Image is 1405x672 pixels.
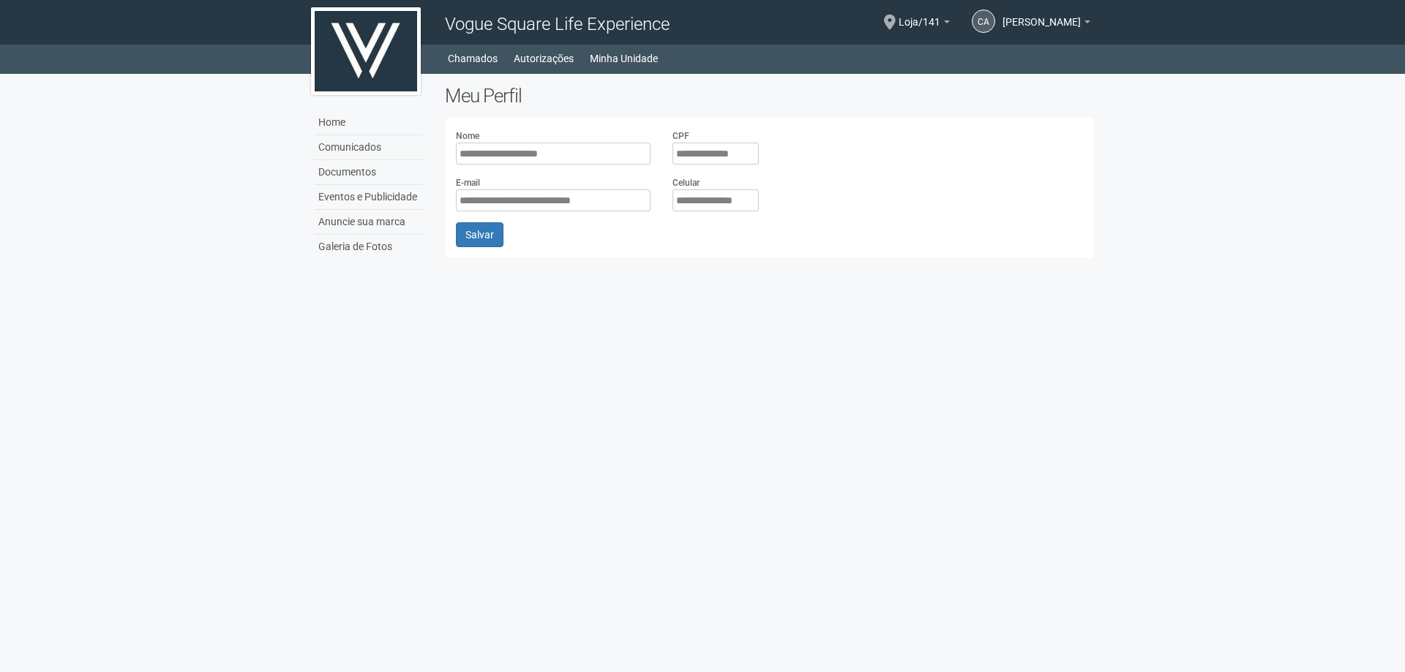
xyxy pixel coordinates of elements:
span: Vogue Square Life Experience [445,14,670,34]
a: Eventos e Publicidade [315,185,423,210]
a: Home [315,110,423,135]
img: logo.jpg [311,7,421,95]
a: Comunicados [315,135,423,160]
label: Nome [456,129,479,143]
a: Anuncie sua marca [315,210,423,235]
h2: Meu Perfil [445,85,1094,107]
span: Carlos Alfredo Lopes [1003,2,1081,28]
a: CA [972,10,995,33]
a: Loja/141 [899,18,950,30]
a: Documentos [315,160,423,185]
a: Chamados [448,48,498,69]
label: CPF [672,129,689,143]
a: Autorizações [514,48,574,69]
button: Salvar [456,222,503,247]
a: Minha Unidade [590,48,658,69]
a: Galeria de Fotos [315,235,423,259]
a: [PERSON_NAME] [1003,18,1090,30]
label: Celular [672,176,700,189]
label: E-mail [456,176,480,189]
span: Loja/141 [899,2,940,28]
